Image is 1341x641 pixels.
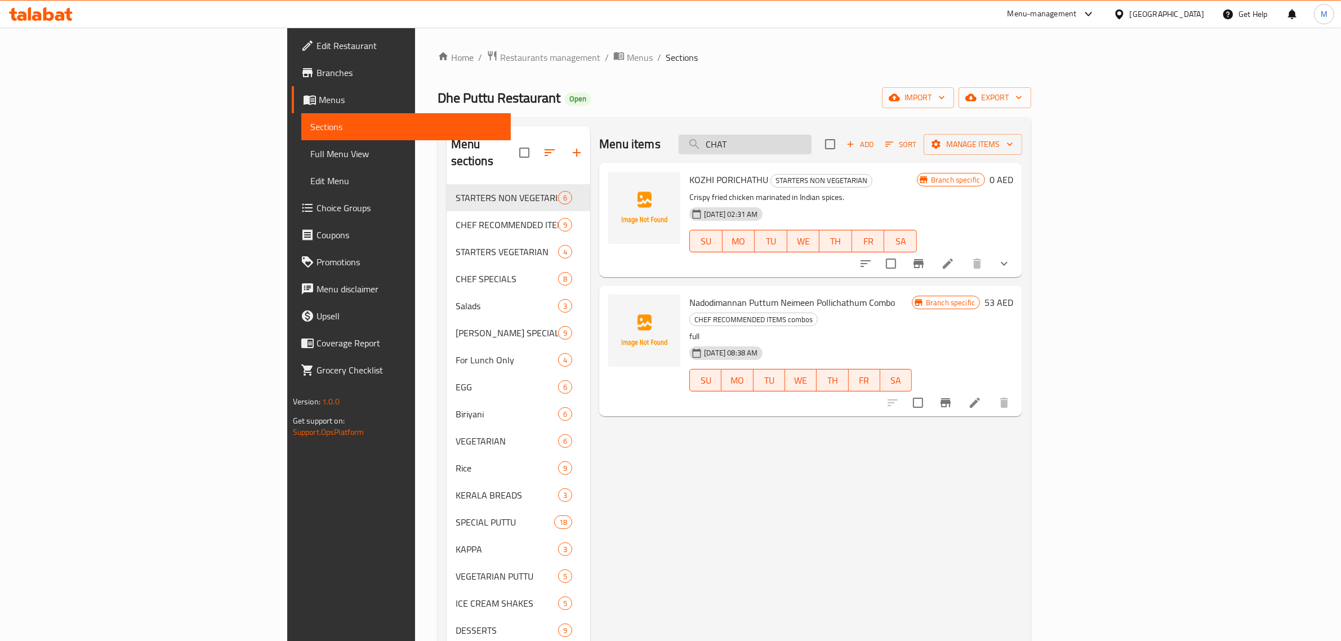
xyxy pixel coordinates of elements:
[310,174,502,188] span: Edit Menu
[666,51,698,64] span: Sections
[558,461,572,475] div: items
[447,590,591,617] div: ICE CREAM SHAKES5
[627,51,653,64] span: Menus
[723,230,755,252] button: MO
[891,91,945,105] span: import
[997,257,1011,270] svg: Show Choices
[565,92,591,106] div: Open
[842,136,878,153] span: Add item
[689,294,895,311] span: Nadodimannan Puttum Neimeen Pollichathum Combo
[905,250,932,277] button: Branch-specific-item
[456,461,559,475] div: Rice
[608,172,680,244] img: KOZHI PORICHATHU
[559,355,572,366] span: 4
[924,134,1022,155] button: Manage items
[456,191,559,204] span: STARTERS NON VEGETARIAN
[968,396,982,409] a: Edit menu item
[487,50,600,65] a: Restaurants management
[759,233,783,250] span: TU
[690,313,817,326] span: CHEF RECOMMENDED ITEMS combos
[1321,8,1327,20] span: M
[456,624,559,637] span: DESSERTS
[310,120,502,133] span: Sections
[818,132,842,156] span: Select section
[558,272,572,286] div: items
[889,233,912,250] span: SA
[555,517,572,528] span: 18
[821,372,844,389] span: TH
[819,230,852,252] button: TH
[456,569,559,583] span: VEGETARIAN PUTTU
[292,330,511,357] a: Coverage Report
[842,136,878,153] button: Add
[292,194,511,221] a: Choice Groups
[792,233,816,250] span: WE
[317,39,502,52] span: Edit Restaurant
[991,389,1018,416] button: delete
[447,536,591,563] div: KAPPA3
[447,563,591,590] div: VEGETARIAN PUTTU5
[558,407,572,421] div: items
[456,407,559,421] span: Biriyani
[301,167,511,194] a: Edit Menu
[882,87,954,108] button: import
[292,357,511,384] a: Grocery Checklist
[293,425,364,439] a: Support.OpsPlatform
[456,245,559,259] span: STARTERS VEGETARIAN
[559,247,572,257] span: 4
[456,272,559,286] div: CHEF SPECIALS
[959,87,1031,108] button: export
[932,389,959,416] button: Branch-specific-item
[447,400,591,428] div: Biriyani6
[456,597,559,610] span: ICE CREAM SHAKES
[456,542,559,556] span: KAPPA
[317,66,502,79] span: Branches
[879,252,903,275] span: Select to update
[845,138,875,151] span: Add
[322,394,340,409] span: 1.0.0
[771,174,872,187] span: STARTERS NON VEGETARIAN
[292,32,511,59] a: Edit Restaurant
[456,218,559,232] span: CHEF RECOMMENDED ITEMS combos
[559,571,572,582] span: 5
[447,346,591,373] div: For Lunch Only4
[558,624,572,637] div: items
[880,369,912,391] button: SA
[456,326,559,340] span: [PERSON_NAME] SPECIALITIES
[317,228,502,242] span: Coupons
[456,353,559,367] span: For Lunch Only
[456,515,554,529] div: SPECIAL PUTTU
[754,369,785,391] button: TU
[438,50,1032,65] nav: breadcrumb
[689,190,917,204] p: Crispy fried chicken marinated in Indian spices.
[456,434,559,448] span: VEGETARIAN
[727,233,751,250] span: MO
[558,569,572,583] div: items
[310,147,502,161] span: Full Menu View
[319,93,502,106] span: Menus
[857,233,880,250] span: FR
[559,598,572,609] span: 5
[558,245,572,259] div: items
[558,299,572,313] div: items
[964,250,991,277] button: delete
[293,394,320,409] span: Version:
[852,250,879,277] button: sort-choices
[991,250,1018,277] button: show more
[694,372,717,389] span: SU
[293,413,345,428] span: Get support on:
[726,372,749,389] span: MO
[558,380,572,394] div: items
[317,255,502,269] span: Promotions
[292,86,511,113] a: Menus
[456,299,559,313] span: Salads
[885,372,907,389] span: SA
[447,373,591,400] div: EGG6
[694,233,718,250] span: SU
[689,171,768,188] span: KOZHI PORICHATHU
[884,230,917,252] button: SA
[755,230,787,252] button: TU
